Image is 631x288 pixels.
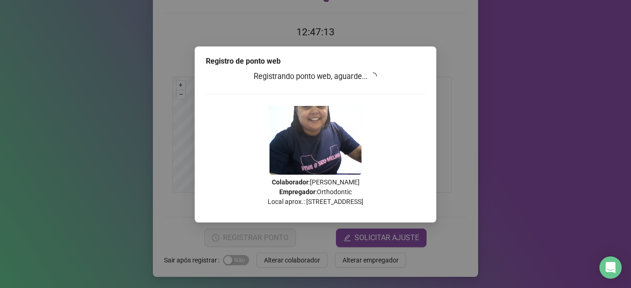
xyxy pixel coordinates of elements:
[599,256,622,279] div: Open Intercom Messenger
[269,106,362,175] img: 2Q==
[369,72,378,80] span: loading
[206,177,425,207] p: : [PERSON_NAME] : Orthodontic Local aprox.: [STREET_ADDRESS]
[279,188,315,196] strong: Empregador
[272,178,309,186] strong: Colaborador
[206,71,425,83] h3: Registrando ponto web, aguarde...
[206,56,425,67] div: Registro de ponto web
